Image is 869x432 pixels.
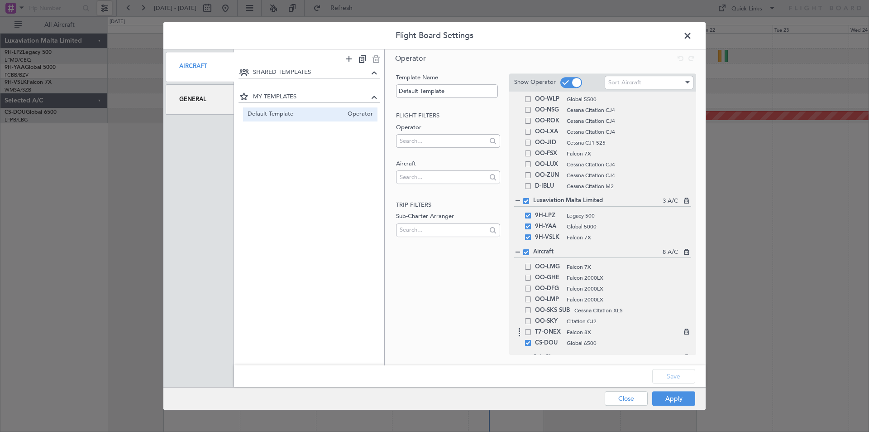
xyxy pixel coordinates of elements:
[567,212,691,220] span: Legacy 500
[567,274,683,282] span: Falcon 2000LX
[400,134,486,148] input: Search...
[396,212,500,221] label: Sub-Charter Arranger
[514,78,556,87] label: Show Operator
[535,105,562,116] span: OO-NSG
[608,78,641,87] span: Sort Aircraft
[567,328,683,336] span: Falcon 8X
[535,232,562,243] span: 9H-VSLK
[535,294,562,305] span: OO-LMP
[567,317,683,325] span: Citation CJ2
[567,339,683,347] span: Global 6500
[567,285,683,293] span: Falcon 2000LX
[567,117,691,125] span: Cessna Citation CJ4
[253,68,369,77] span: SHARED TEMPLATES
[533,353,678,362] span: Sub-Charter
[535,338,562,349] span: CS-DOU
[574,306,683,315] span: Cessna Citation XLS
[567,233,691,242] span: Falcon 7X
[567,223,691,231] span: Global 5000
[400,223,486,237] input: Search...
[567,263,683,271] span: Falcon 7X
[166,84,234,115] div: General
[535,159,562,170] span: OO-LUX
[248,110,344,119] span: Default Template
[395,53,426,63] span: Operator
[652,391,695,406] button: Apply
[166,52,234,82] div: Aircraft
[396,160,500,169] label: Aircraft
[535,170,562,181] span: OO-ZUN
[535,283,562,294] span: OO-DFG
[567,139,691,147] span: Cessna CJ1 525
[567,95,691,103] span: Global 5500
[567,160,691,169] span: Cessna Citation CJ4
[343,110,373,119] span: Operator
[533,248,663,257] span: Aircraft
[535,126,562,137] span: OO-LXA
[253,92,369,102] span: MY TEMPLATES
[567,106,691,114] span: Cessna Citation CJ4
[396,201,500,210] h2: Trip filters
[396,123,500,132] label: Operator
[663,197,678,206] span: 3 A/C
[567,182,691,190] span: Cessna Citation M2
[567,296,683,304] span: Falcon 2000LX
[396,73,500,83] label: Template Name
[535,316,562,327] span: OO-SKY
[535,181,562,192] span: D-IBLU
[567,128,691,136] span: Cessna Citation CJ4
[535,116,562,126] span: OO-ROK
[400,170,486,184] input: Search...
[535,262,562,272] span: OO-LMG
[535,221,562,232] span: 9H-YAA
[535,305,570,316] span: OO-SKS SUB
[663,248,678,257] span: 8 A/C
[396,112,500,121] h2: Flight filters
[535,210,562,221] span: 9H-LPZ
[163,22,706,49] header: Flight Board Settings
[567,150,691,158] span: Falcon 7X
[535,94,562,105] span: OO-WLP
[535,272,562,283] span: OO-GHE
[567,171,691,180] span: Cessna Citation CJ4
[535,327,562,338] span: T7-ONEX
[535,137,562,148] span: OO-JID
[535,148,562,159] span: OO-FSX
[605,391,648,406] button: Close
[533,196,663,205] span: Luxaviation Malta Limited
